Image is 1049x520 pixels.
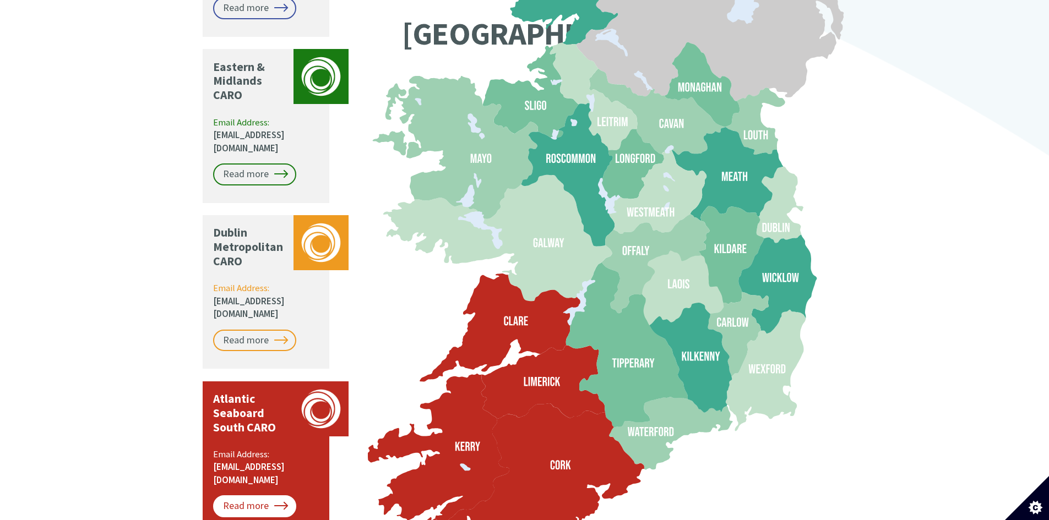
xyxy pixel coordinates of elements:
[213,392,288,435] p: Atlantic Seaboard South CARO
[213,116,320,155] p: Email Address:
[213,129,285,154] a: [EMAIL_ADDRESS][DOMAIN_NAME]
[213,461,285,486] a: [EMAIL_ADDRESS][DOMAIN_NAME]
[213,282,320,321] p: Email Address:
[213,330,296,352] a: Read more
[402,14,684,53] text: [GEOGRAPHIC_DATA]
[213,60,288,103] p: Eastern & Midlands CARO
[213,295,285,320] a: [EMAIL_ADDRESS][DOMAIN_NAME]
[213,495,296,517] a: Read more
[1005,476,1049,520] button: Set cookie preferences
[213,163,296,185] a: Read more
[213,448,320,487] p: Email Address:
[213,226,288,269] p: Dublin Metropolitan CARO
